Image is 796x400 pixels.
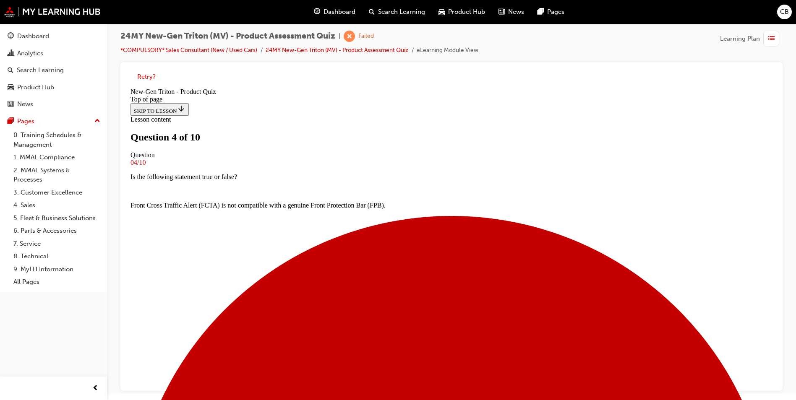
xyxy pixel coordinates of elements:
p: Is the following statement true or false? [3,88,645,96]
span: Pages [547,7,564,17]
h1: Question 4 of 10 [3,47,645,58]
a: All Pages [10,275,104,288]
div: New-Gen Triton - Product Quiz [3,3,645,11]
a: 7. Service [10,237,104,250]
a: 9. MyLH Information [10,263,104,276]
a: news-iconNews [492,3,531,21]
span: pages-icon [538,7,544,17]
div: Failed [358,32,374,40]
span: up-icon [94,116,100,127]
a: Analytics [3,46,104,61]
button: DashboardAnalyticsSearch LearningProduct HubNews [3,27,104,114]
span: car-icon [438,7,445,17]
span: pages-icon [8,118,14,125]
span: Product Hub [448,7,485,17]
span: chart-icon [8,50,14,57]
img: mmal [4,6,101,17]
span: CB [780,7,789,17]
button: Learning Plan [720,31,783,47]
div: Analytics [17,49,43,58]
div: 04/10 [3,74,645,82]
a: 0. Training Schedules & Management [10,129,104,151]
a: News [3,96,104,112]
span: 24MY New-Gen Triton (MV) - Product Assessment Quiz [120,31,335,41]
div: Question [3,67,645,74]
span: SKIP TO LESSON [7,23,58,29]
div: Pages [17,117,34,126]
span: Learning Plan [720,34,760,44]
a: 8. Technical [10,250,104,263]
button: Pages [3,114,104,129]
div: Product Hub [17,83,54,92]
span: news-icon [498,7,505,17]
span: guage-icon [8,33,14,40]
span: News [508,7,524,17]
a: pages-iconPages [531,3,571,21]
span: learningRecordVerb_FAIL-icon [344,31,355,42]
a: *COMPULSORY* Sales Consultant (New / Used Cars) [120,47,257,54]
span: news-icon [8,101,14,108]
span: list-icon [768,34,775,44]
span: car-icon [8,84,14,91]
a: Search Learning [3,62,104,78]
a: 4. Sales [10,199,104,212]
a: 2. MMAL Systems & Processes [10,164,104,186]
a: guage-iconDashboard [307,3,362,21]
span: search-icon [8,67,13,74]
div: Dashboard [17,31,49,41]
a: 1. MMAL Compliance [10,151,104,164]
a: 3. Customer Excellence [10,186,104,199]
span: search-icon [369,7,375,17]
div: Top of page [3,11,645,18]
button: Retry? [137,72,156,82]
a: 6. Parts & Accessories [10,224,104,237]
p: Front Cross Traffic Alert (FCTA) is not compatible with a genuine Front Protection Bar (FPB). [3,117,645,125]
span: guage-icon [314,7,320,17]
span: Search Learning [378,7,425,17]
div: News [17,99,33,109]
li: eLearning Module View [417,46,478,55]
span: Lesson content [3,31,44,38]
span: Dashboard [324,7,355,17]
div: Search Learning [17,65,64,75]
span: prev-icon [92,383,99,394]
a: Dashboard [3,29,104,44]
a: 24MY New-Gen Triton (MV) - Product Assessment Quiz [266,47,408,54]
a: Product Hub [3,80,104,95]
a: 5. Fleet & Business Solutions [10,212,104,225]
button: CB [777,5,792,19]
a: search-iconSearch Learning [362,3,432,21]
button: SKIP TO LESSON [3,18,62,31]
a: car-iconProduct Hub [432,3,492,21]
span: | [339,31,340,41]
